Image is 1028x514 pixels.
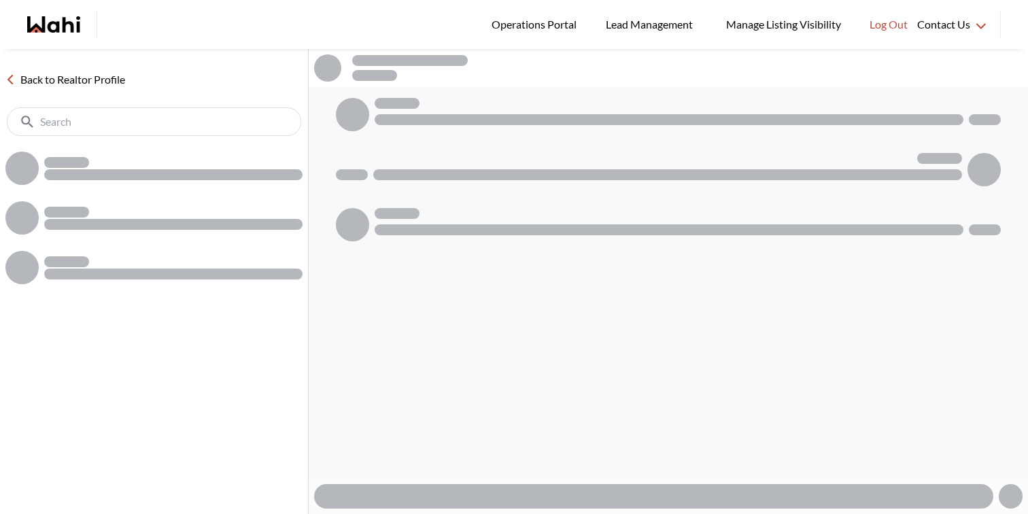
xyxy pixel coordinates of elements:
input: Search [40,115,271,128]
span: Manage Listing Visibility [722,16,845,33]
span: Lead Management [606,16,698,33]
span: Operations Portal [492,16,581,33]
a: Wahi homepage [27,16,80,33]
span: Log Out [870,16,908,33]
